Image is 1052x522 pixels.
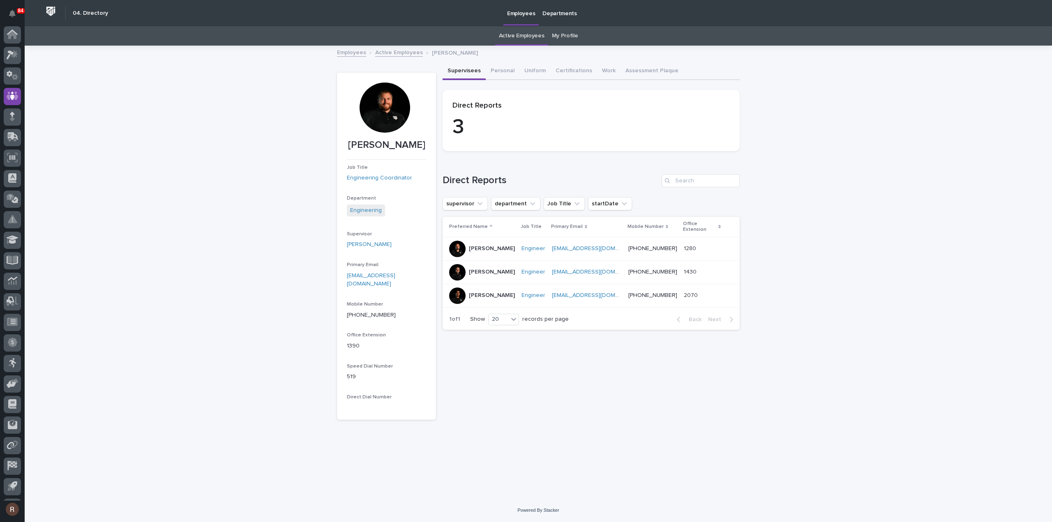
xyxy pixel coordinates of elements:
[43,4,58,19] img: Workspace Logo
[552,246,645,251] a: [EMAIL_ADDRESS][DOMAIN_NAME]
[347,364,393,369] span: Speed Dial Number
[491,197,540,210] button: department
[597,63,621,80] button: Work
[443,237,740,260] tr: [PERSON_NAME]Engineer [EMAIL_ADDRESS][DOMAIN_NAME] [PHONE_NUMBER]12801280
[347,139,426,151] p: [PERSON_NAME]
[347,373,426,381] p: 519
[470,316,485,323] p: Show
[452,115,730,140] p: 3
[347,240,392,249] a: [PERSON_NAME]
[521,292,545,299] a: Engineer
[517,508,559,513] a: Powered By Stacker
[347,333,386,338] span: Office Extension
[347,232,372,237] span: Supervisor
[347,196,376,201] span: Department
[551,63,597,80] button: Certifications
[628,246,677,251] a: [PHONE_NUMBER]
[519,63,551,80] button: Uniform
[684,290,699,299] p: 2070
[10,10,21,23] div: Notifications84
[588,197,632,210] button: startDate
[350,206,382,215] a: Engineering
[73,10,108,17] h2: 04. Directory
[469,245,515,252] p: [PERSON_NAME]
[499,26,544,46] a: Active Employees
[347,273,395,287] a: [EMAIL_ADDRESS][DOMAIN_NAME]
[4,501,21,518] button: users-avatar
[489,315,508,324] div: 20
[443,260,740,284] tr: [PERSON_NAME]Engineer [EMAIL_ADDRESS][DOMAIN_NAME] [PHONE_NUMBER]14301430
[684,317,701,322] span: Back
[4,5,21,22] button: Notifications
[347,174,412,182] a: Engineering Coordinator
[708,317,726,322] span: Next
[347,165,368,170] span: Job Title
[452,101,730,110] p: Direct Reports
[347,262,378,267] span: Primary Email
[18,8,23,14] p: 84
[469,269,515,276] p: [PERSON_NAME]
[544,197,585,210] button: Job Title
[469,292,515,299] p: [PERSON_NAME]
[552,26,578,46] a: My Profile
[347,342,426,350] p: 1390
[684,244,698,252] p: 1280
[552,269,645,275] a: [EMAIL_ADDRESS][DOMAIN_NAME]
[375,47,423,57] a: Active Employees
[443,63,486,80] button: Supervisees
[670,316,705,323] button: Back
[628,269,677,275] a: [PHONE_NUMBER]
[522,316,569,323] p: records per page
[337,47,366,57] a: Employees
[705,316,740,323] button: Next
[443,284,740,307] tr: [PERSON_NAME]Engineer [EMAIL_ADDRESS][DOMAIN_NAME] [PHONE_NUMBER]20702070
[486,63,519,80] button: Personal
[443,309,467,329] p: 1 of 1
[684,267,698,276] p: 1430
[628,222,664,231] p: Mobile Number
[443,175,658,186] h1: Direct Reports
[347,302,383,307] span: Mobile Number
[347,312,396,318] a: [PHONE_NUMBER]
[347,395,392,400] span: Direct Dial Number
[628,292,677,298] a: [PHONE_NUMBER]
[521,269,545,276] a: Engineer
[432,48,478,57] p: [PERSON_NAME]
[449,222,488,231] p: Preferred Name
[662,174,740,187] input: Search
[551,222,583,231] p: Primary Email
[521,222,542,231] p: Job Title
[621,63,683,80] button: Assessment Plaque
[683,219,716,235] p: Office Extension
[443,197,488,210] button: supervisor
[552,292,645,298] a: [EMAIL_ADDRESS][DOMAIN_NAME]
[521,245,545,252] a: Engineer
